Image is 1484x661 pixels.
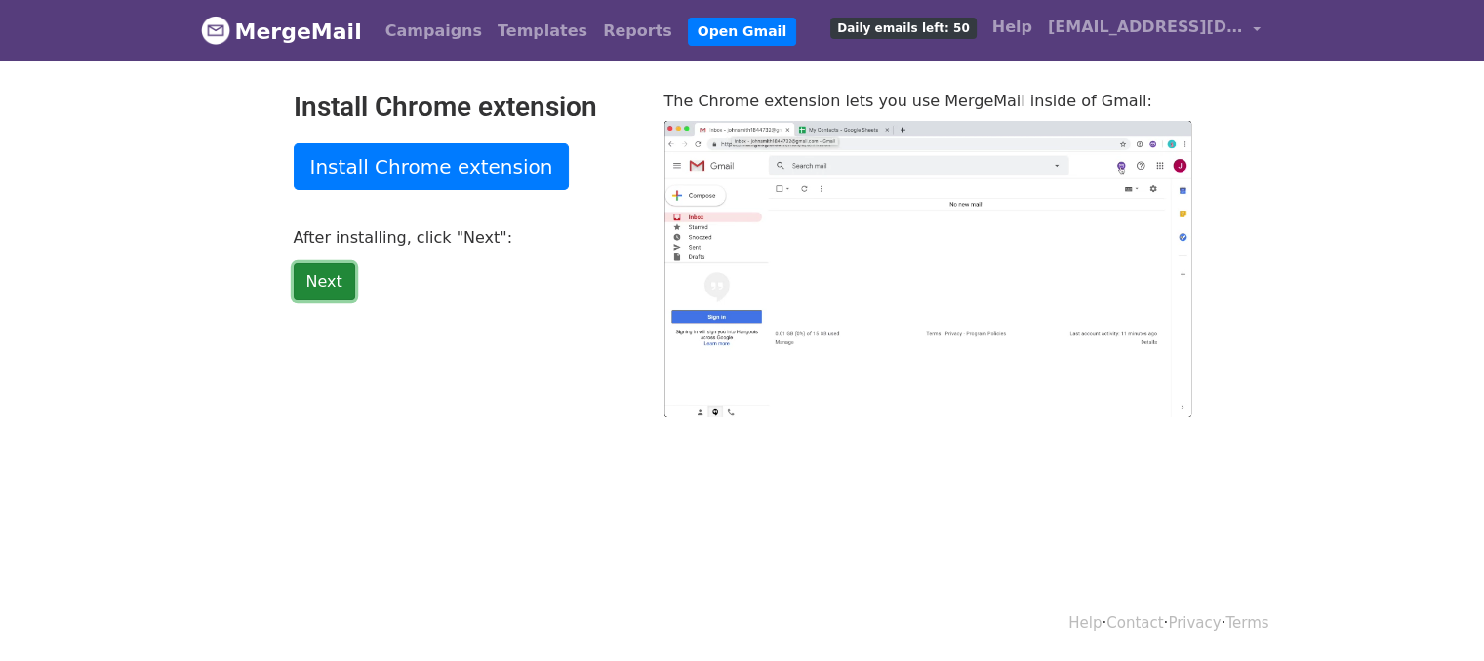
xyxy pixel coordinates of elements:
[294,91,635,124] h2: Install Chrome extension
[294,263,355,300] a: Next
[830,18,976,39] span: Daily emails left: 50
[1225,614,1268,632] a: Terms
[294,227,635,248] p: After installing, click "Next":
[1106,614,1163,632] a: Contact
[1048,16,1243,39] span: [EMAIL_ADDRESS][DOMAIN_NAME]
[378,12,490,51] a: Campaigns
[1068,614,1102,632] a: Help
[1386,567,1484,661] iframe: Chat Widget
[664,91,1191,111] p: The Chrome extension lets you use MergeMail inside of Gmail:
[688,18,796,46] a: Open Gmail
[201,11,362,52] a: MergeMail
[201,16,230,45] img: MergeMail logo
[490,12,595,51] a: Templates
[1040,8,1268,54] a: [EMAIL_ADDRESS][DOMAIN_NAME]
[294,143,570,190] a: Install Chrome extension
[595,12,680,51] a: Reports
[1168,614,1221,632] a: Privacy
[984,8,1040,47] a: Help
[822,8,983,47] a: Daily emails left: 50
